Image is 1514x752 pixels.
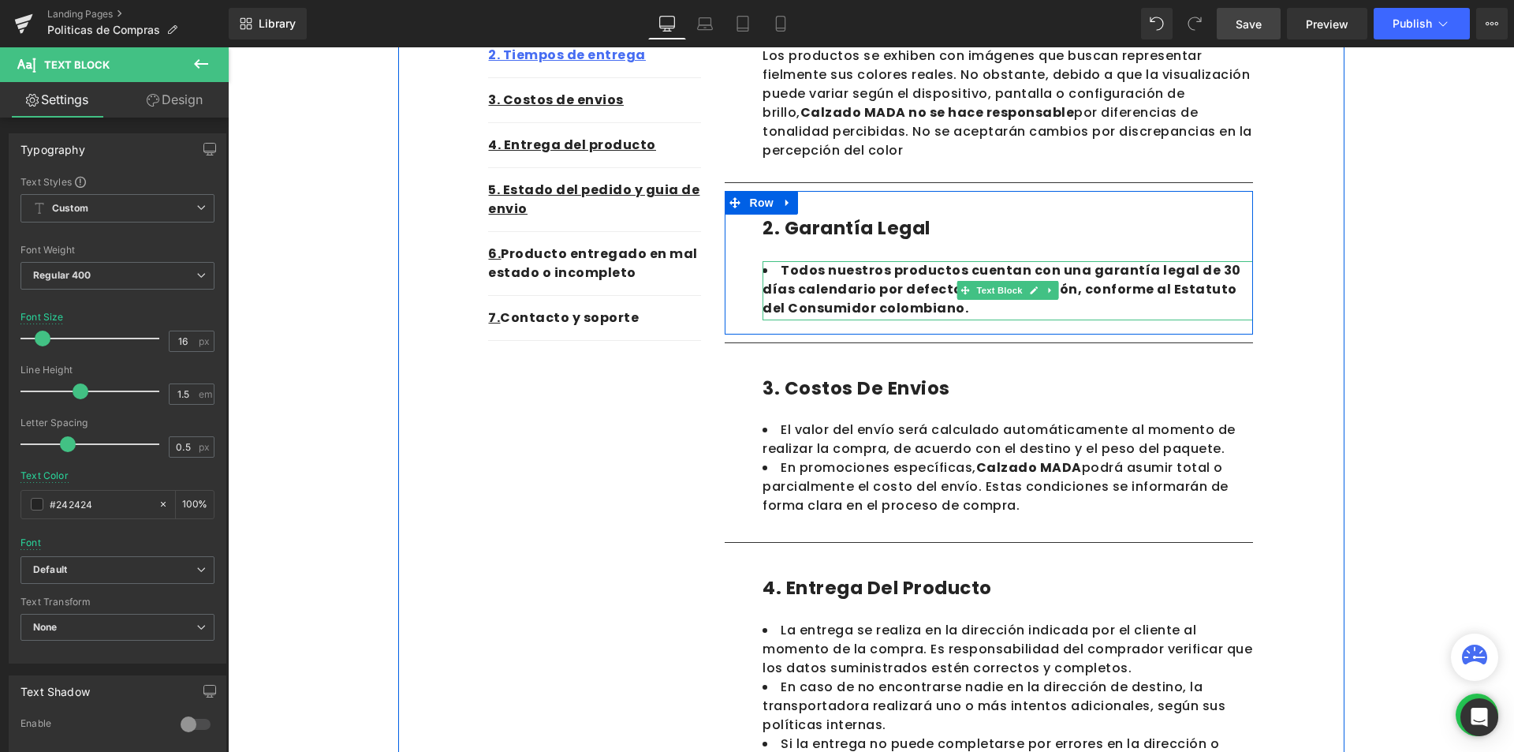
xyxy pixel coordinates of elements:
button: Redo [1179,8,1210,39]
span: Preview [1306,16,1348,32]
div: Letter Spacing [21,417,214,428]
a: Mobile [762,8,800,39]
li: En caso de no encontrarse nadie en la dirección de destino, la transportadora realizará uno o más... [535,630,1025,687]
span: em [199,389,212,399]
span: Text Block [746,234,798,253]
span: Politicas de Compras [47,24,160,36]
strong: Calzado MADA [748,411,854,429]
input: Color [50,496,151,513]
strong: Calzado MADA no se hace responsable [572,56,847,74]
a: Expand / Collapse [550,144,570,167]
i: Default [33,563,67,577]
button: Undo [1141,8,1173,39]
div: Font Size [21,312,64,323]
a: Design [117,82,232,118]
a: Laptop [686,8,724,39]
p: Producto entregado en mal estado o incompleto [260,197,473,235]
div: Text Color [21,470,69,481]
li: Si la entrega no puede completarse por errores en la dirección o ausencia reiterada, el pedido se... [535,687,1025,744]
a: 4. Entrega del producto [260,88,428,107]
b: None [33,621,58,633]
a: Landing Pages [47,8,229,21]
li: En promociones específicas, podrá asumir total o parcialmente el costo del envío. Estas condicion... [535,411,1025,468]
a: Tablet [724,8,762,39]
button: Publish [1374,8,1470,39]
span: px [199,442,212,452]
span: Text Block [44,58,110,71]
span: Publish [1393,17,1432,30]
h1: 4. entrega del producto [535,527,1025,555]
span: Save [1236,16,1262,32]
a: 6. [260,197,273,215]
b: Regular 400 [33,269,91,281]
div: Font [21,537,41,548]
div: % [176,491,214,518]
div: Text Transform [21,597,214,608]
h1: 2. Garantía legal [535,167,1025,195]
button: More [1476,8,1508,39]
h1: 3. costos de envios [535,327,1025,355]
div: Text Shadow [21,676,90,698]
li: La entrega se realiza en la dirección indicada por el cliente al momento de la compra. Es respons... [535,574,1025,630]
div: Enable [21,717,165,734]
b: Custom [52,202,88,215]
a: New Library [229,8,307,39]
li: El valor del envío será calculado automáticamente al momento de realizar la compra, de acuerdo co... [535,373,1025,411]
div: Line Height [21,365,214,376]
p: Contacto y soporte [260,261,473,280]
div: Text Styles [21,175,214,188]
a: 7. [260,261,272,279]
a: Desktop [648,8,686,39]
span: px [199,336,212,346]
span: Row [517,144,549,167]
div: Typography [21,134,85,156]
span: Library [259,17,296,31]
a: Expand / Collapse [815,234,831,253]
div: Font Weight [21,245,214,256]
a: 5. Estado del pedido y guia de envio [260,133,472,170]
a: 3. Costos de envios [260,43,396,62]
div: Open Intercom Messenger [1460,698,1498,736]
a: Preview [1287,8,1367,39]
